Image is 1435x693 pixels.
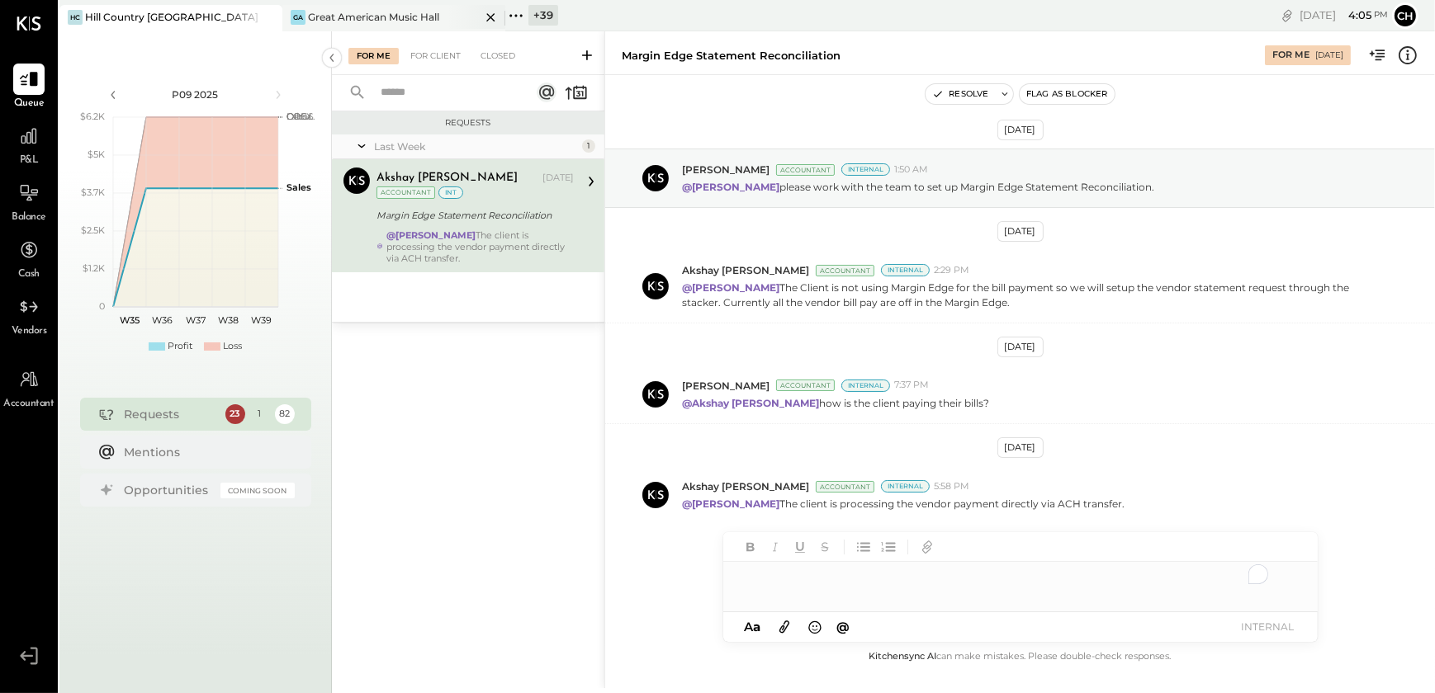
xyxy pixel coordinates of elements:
div: Accountant [816,265,874,276]
div: [DATE] [997,120,1044,140]
button: Unordered List [853,536,874,558]
div: int [438,186,463,199]
p: The client is processing the vendor payment directly via ACH transfer. [682,497,1125,511]
div: Loss [223,340,242,353]
button: Flag as Blocker [1020,84,1115,104]
div: 1 [582,139,595,153]
div: Opportunities [125,482,212,498]
span: Balance [12,210,46,225]
span: @ [836,619,850,634]
div: To enrich screen reader interactions, please activate Accessibility in Grammarly extension settings [723,562,1318,595]
div: Margin Edge Statement Reconciliation [622,48,841,64]
button: Aa [740,618,766,636]
span: 1:50 AM [894,163,928,177]
a: Balance [1,177,57,225]
div: [DATE] [1315,49,1343,61]
div: Profit [168,340,192,353]
div: Accountant [377,186,435,199]
strong: @[PERSON_NAME] [386,229,476,241]
div: Accountant [816,481,874,493]
div: Closed [472,48,523,64]
button: Ordered List [878,536,899,558]
div: + 39 [528,5,558,26]
button: Resolve [926,84,995,104]
button: @ [831,616,855,637]
span: Vendors [12,324,47,339]
div: Margin Edge Statement Reconciliation [377,207,569,224]
div: GA [291,10,305,25]
text: W38 [218,314,239,326]
strong: @[PERSON_NAME] [682,181,779,193]
a: P&L [1,120,57,168]
span: Cash [18,267,40,282]
div: [DATE] [997,437,1044,458]
button: Italic [765,536,786,558]
span: Accountant [4,397,54,412]
div: The client is processing the vendor payment directly via ACH transfer. [386,229,574,264]
div: 23 [225,404,245,424]
text: $1.2K [83,262,105,274]
text: W39 [251,314,272,326]
div: Accountant [776,164,835,176]
text: 0 [99,300,105,312]
div: Coming Soon [220,483,295,498]
button: Ch [1392,2,1418,29]
div: Internal [841,163,890,176]
button: Strikethrough [814,536,836,558]
text: $5K [88,148,105,160]
text: W35 [120,314,140,326]
text: $2.5K [81,224,105,236]
div: Requests [340,117,596,129]
button: Underline [789,536,811,558]
span: [PERSON_NAME] [682,379,770,393]
div: Akshay [PERSON_NAME] [377,170,518,186]
span: Queue [14,97,45,111]
div: For Me [1272,49,1309,62]
div: Accountant [776,379,835,391]
a: Cash [1,234,57,282]
strong: @[PERSON_NAME] [682,497,779,510]
div: For Client [402,48,469,64]
strong: @Akshay [PERSON_NAME] [682,397,819,409]
text: W37 [186,314,206,326]
span: Akshay [PERSON_NAME] [682,263,809,277]
div: [DATE] [1300,7,1388,23]
div: [DATE] [997,221,1044,242]
p: The Client is not using Margin Edge for the bill payment so we will setup the vendor statement re... [682,280,1385,309]
strong: @[PERSON_NAME] [682,281,779,294]
div: 1 [250,404,270,424]
text: $6.2K [80,111,105,122]
div: Internal [841,379,890,392]
text: $3.7K [81,186,105,198]
p: please work with the team to set up Margin Edge Statement Reconciliation. [682,180,1154,194]
div: copy link [1279,7,1295,24]
span: 2:29 PM [934,264,969,277]
div: [DATE] [997,337,1044,357]
a: Accountant [1,364,57,412]
text: Sales [287,181,311,193]
span: Akshay [PERSON_NAME] [682,479,809,493]
div: [DATE] [542,172,574,185]
span: [PERSON_NAME] [682,163,770,177]
div: Hill Country [GEOGRAPHIC_DATA] [85,10,258,24]
div: Last Week [374,139,578,153]
span: P&L [20,153,39,168]
button: Bold [740,536,761,558]
div: P09 2025 [126,87,266,101]
span: 7:37 PM [894,379,929,392]
div: Requests [125,406,217,422]
p: how is the client paying their bills? [682,396,989,410]
div: Great American Music Hall [308,10,439,24]
text: OPEX [287,111,313,122]
div: For Me [348,48,399,64]
div: Internal [881,264,930,276]
text: W36 [152,314,173,326]
div: 82 [275,404,295,424]
a: Queue [1,64,57,111]
div: Mentions [125,444,287,460]
div: Internal [881,480,930,493]
span: a [753,619,760,634]
button: INTERNAL [1235,615,1301,638]
button: Add URL [916,536,938,558]
a: Vendors [1,291,57,339]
